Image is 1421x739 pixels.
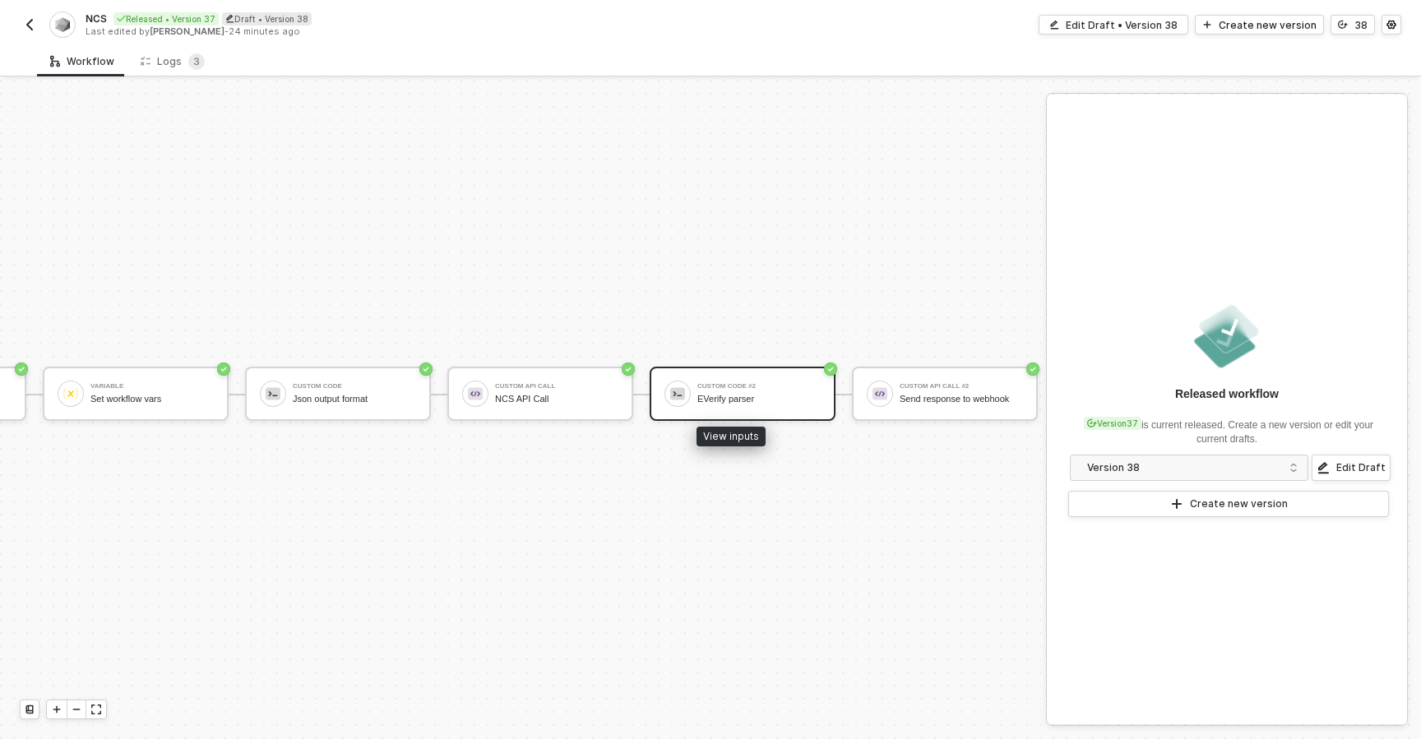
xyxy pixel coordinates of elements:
[468,386,483,401] img: icon
[1067,409,1387,446] div: is current released. Create a new version or edit your current drafts.
[1338,20,1348,30] span: icon-versioning
[90,394,214,404] div: Set workflow vars
[150,25,224,37] span: [PERSON_NAME]
[1219,18,1317,32] div: Create new version
[1087,418,1097,428] span: icon-versioning
[72,704,81,714] span: icon-minus
[91,704,101,714] span: icon-expand
[55,17,69,32] img: integration-icon
[1331,15,1375,35] button: 38
[900,383,1023,390] div: Custom API Call #2
[1312,455,1391,481] button: Edit Draft
[1039,15,1188,35] button: Edit Draft • Version 38
[222,12,312,25] div: Draft • Version 38
[1336,461,1386,474] div: Edit Draft
[293,394,416,404] div: Json output format
[20,15,39,35] button: back
[495,394,618,404] div: NCS API Call
[1066,18,1178,32] div: Edit Draft • Version 38
[15,363,28,376] span: icon-success-page
[1317,461,1330,474] span: icon-edit
[90,383,214,390] div: Variable
[1175,386,1279,402] div: Released workflow
[266,386,280,401] img: icon
[622,363,635,376] span: icon-success-page
[1049,20,1059,30] span: icon-edit
[193,55,200,67] span: 3
[225,14,234,23] span: icon-edit
[670,386,685,401] img: icon
[52,704,62,714] span: icon-play
[86,25,709,38] div: Last edited by - 24 minutes ago
[1026,363,1039,376] span: icon-success-page
[1195,15,1324,35] button: Create new version
[419,363,433,376] span: icon-success-page
[1191,300,1263,372] img: released.png
[188,53,205,70] sup: 3
[1170,497,1183,510] span: icon-play
[1084,417,1141,430] div: Version 37
[697,394,821,404] div: EVerify parser
[697,427,766,446] div: View inputs
[23,18,36,31] img: back
[1087,459,1280,477] div: Version 38
[495,383,618,390] div: Custom API Call
[900,394,1023,404] div: Send response to webhook
[697,383,821,390] div: Custom Code #2
[1190,497,1288,510] div: Create new version
[50,55,114,68] div: Workflow
[63,386,78,401] img: icon
[1386,20,1396,30] span: icon-settings
[113,12,219,25] div: Released • Version 37
[217,363,230,376] span: icon-success-page
[1202,20,1212,30] span: icon-play
[86,12,107,25] span: NCS
[824,363,837,376] span: icon-success-page
[873,386,887,401] img: icon
[1354,18,1368,32] div: 38
[141,53,205,70] div: Logs
[1068,491,1389,517] button: Create new version
[293,383,416,390] div: Custom Code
